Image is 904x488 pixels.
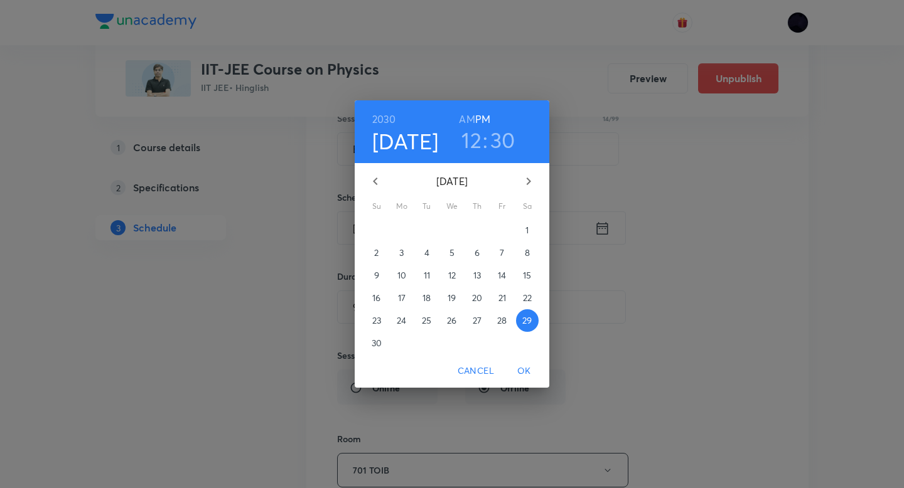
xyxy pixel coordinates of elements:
[372,110,396,128] button: 2030
[372,128,439,154] button: [DATE]
[397,314,406,327] p: 24
[449,247,455,259] p: 5
[500,247,504,259] p: 7
[372,337,382,349] p: 30
[374,247,379,259] p: 2
[390,200,413,213] span: Mo
[516,241,539,264] button: 8
[497,314,507,327] p: 28
[441,200,463,213] span: We
[422,292,431,304] p: 18
[504,359,544,383] button: OK
[390,174,514,189] p: [DATE]
[491,287,514,309] button: 21
[372,314,381,327] p: 23
[498,292,506,304] p: 21
[466,287,488,309] button: 20
[365,264,388,287] button: 9
[365,200,388,213] span: Su
[424,269,430,282] p: 11
[472,292,482,304] p: 20
[399,247,404,259] p: 3
[416,264,438,287] button: 11
[475,247,480,259] p: 6
[424,247,429,259] p: 4
[390,241,413,264] button: 3
[466,200,488,213] span: Th
[390,309,413,332] button: 24
[372,292,380,304] p: 16
[458,363,494,379] span: Cancel
[459,110,475,128] button: AM
[491,200,514,213] span: Fr
[416,309,438,332] button: 25
[416,200,438,213] span: Tu
[516,264,539,287] button: 15
[441,309,463,332] button: 26
[525,247,530,259] p: 8
[441,264,463,287] button: 12
[447,314,456,327] p: 26
[448,292,456,304] p: 19
[461,127,482,153] button: 12
[374,269,379,282] p: 9
[422,314,431,327] p: 25
[365,309,388,332] button: 23
[365,287,388,309] button: 16
[483,127,488,153] h3: :
[522,314,532,327] p: 29
[473,269,481,282] p: 13
[491,309,514,332] button: 28
[453,359,499,383] button: Cancel
[441,287,463,309] button: 19
[398,292,406,304] p: 17
[523,269,531,282] p: 15
[390,264,413,287] button: 10
[516,309,539,332] button: 29
[390,287,413,309] button: 17
[365,241,388,264] button: 2
[525,224,529,236] p: 1
[466,241,488,264] button: 6
[491,264,514,287] button: 14
[475,110,490,128] button: PM
[466,264,488,287] button: 13
[523,292,532,304] p: 22
[516,219,539,241] button: 1
[490,127,515,153] button: 30
[441,241,463,264] button: 5
[466,309,488,332] button: 27
[416,287,438,309] button: 18
[473,314,482,327] p: 27
[416,241,438,264] button: 4
[365,332,388,354] button: 30
[397,269,406,282] p: 10
[516,200,539,213] span: Sa
[448,269,456,282] p: 12
[509,363,539,379] span: OK
[498,269,506,282] p: 14
[516,287,539,309] button: 22
[491,241,514,264] button: 7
